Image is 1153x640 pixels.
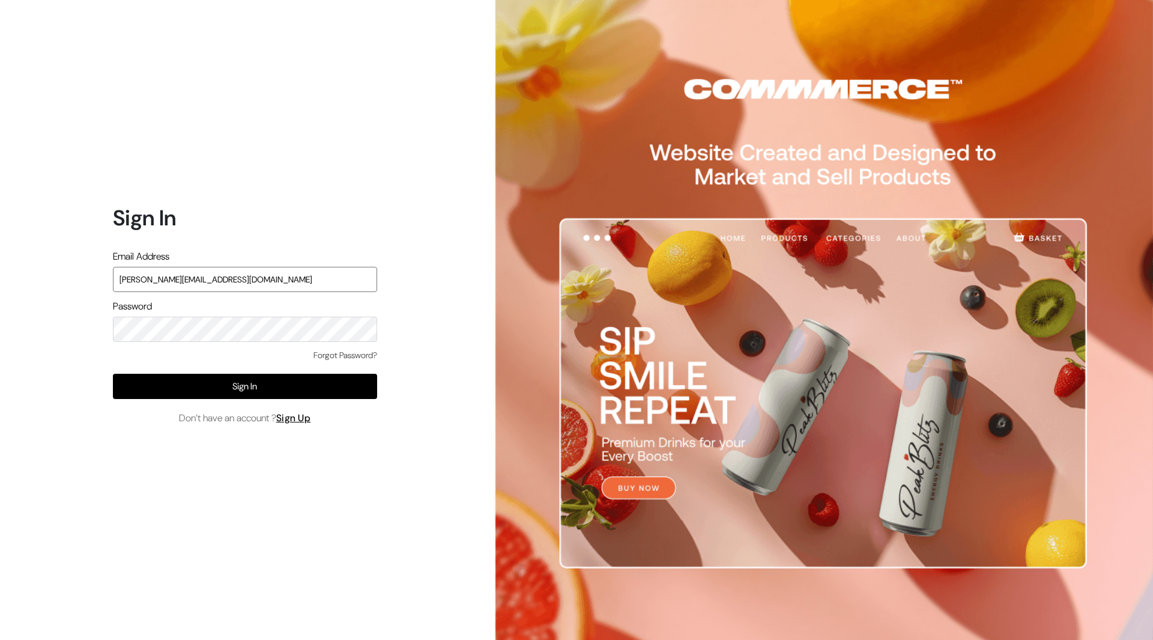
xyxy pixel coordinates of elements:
a: Forgot Password? [313,349,377,362]
label: Email Address [113,249,169,264]
a: Sign Up [276,412,311,424]
h1: Sign In [113,205,377,231]
button: Sign In [113,374,377,399]
span: Don’t have an account ? [179,411,311,425]
label: Password [113,299,152,314]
